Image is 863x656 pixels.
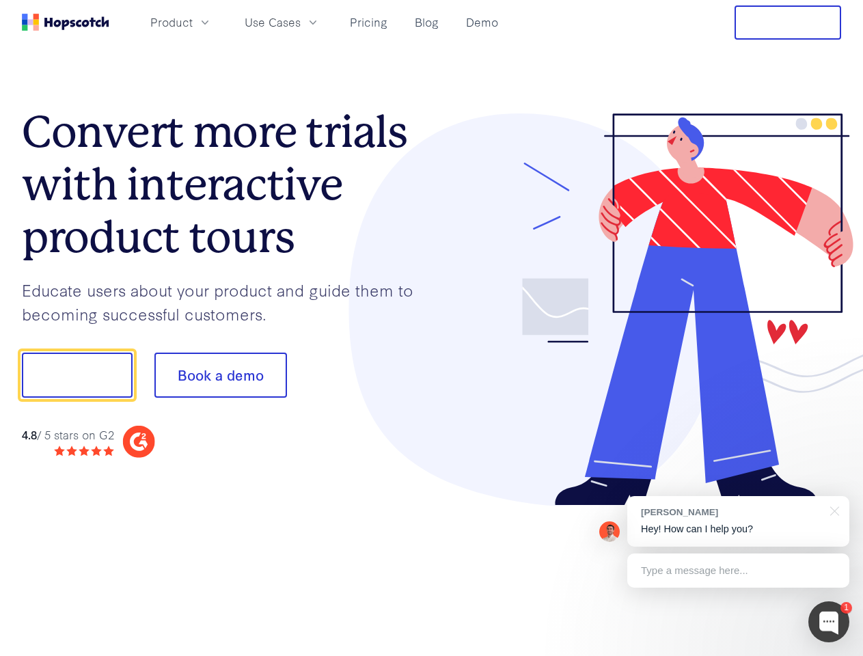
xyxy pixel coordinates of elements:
div: [PERSON_NAME] [641,506,822,519]
span: Use Cases [245,14,301,31]
p: Educate users about your product and guide them to becoming successful customers. [22,278,432,325]
img: Mark Spera [599,521,620,542]
strong: 4.8 [22,426,37,442]
button: Free Trial [735,5,841,40]
h1: Convert more trials with interactive product tours [22,106,432,263]
a: Blog [409,11,444,33]
p: Hey! How can I help you? [641,522,836,536]
button: Use Cases [236,11,328,33]
span: Product [150,14,193,31]
button: Show me! [22,353,133,398]
a: Demo [461,11,504,33]
div: Type a message here... [627,553,849,588]
div: 1 [840,602,852,614]
button: Book a demo [154,353,287,398]
a: Home [22,14,109,31]
div: / 5 stars on G2 [22,426,114,443]
button: Product [142,11,220,33]
a: Pricing [344,11,393,33]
